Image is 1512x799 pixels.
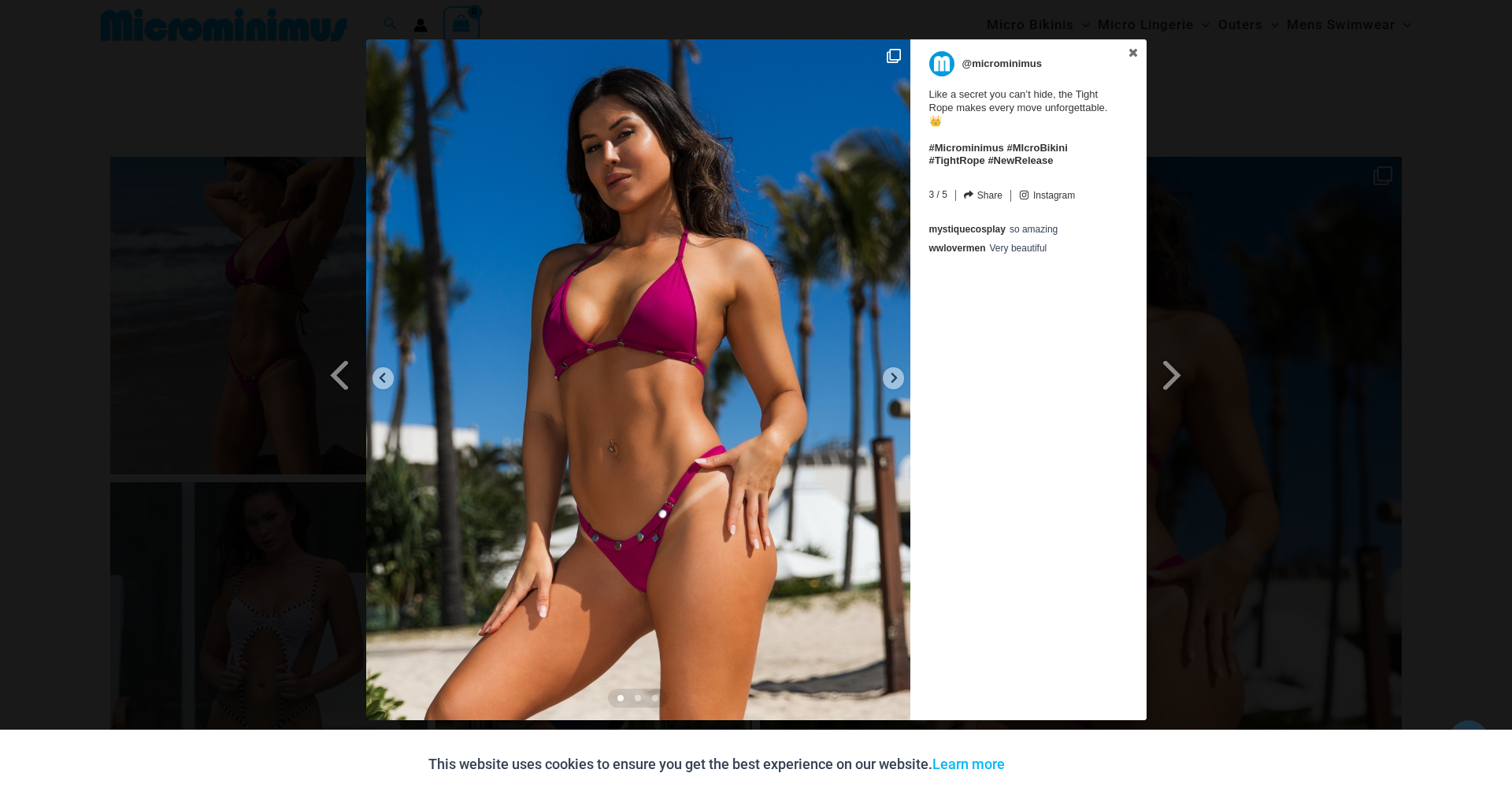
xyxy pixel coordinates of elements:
img: Like a secret you can’t hide, the Tight Rope makes every move unforgettable. 👑 <br> <br> #Micromi... [366,39,910,720]
a: #TightRope [929,154,985,166]
span: so amazing [1010,224,1058,235]
a: mystiquecosplay [929,224,1006,235]
button: Accept [1017,745,1084,783]
img: microminimus.jpg [929,51,954,76]
span: Like a secret you can’t hide, the Tight Rope makes every move unforgettable. 👑 [929,80,1117,168]
p: This website uses cookies to ensure you get the best experience on our website. [428,753,1005,776]
a: #Microminimus [929,142,1004,154]
p: @microminimus [962,51,1043,76]
span: Very beautiful [990,243,1047,254]
a: @microminimus [929,51,1117,76]
a: wwlovermen [929,243,986,254]
a: Share [964,190,1002,201]
a: Instagram [1019,190,1075,202]
a: Learn more [932,756,1005,772]
span: 3 / 5 [929,186,947,200]
a: #NewRelease [988,154,1053,166]
a: #MIcroBikini [1006,142,1067,154]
